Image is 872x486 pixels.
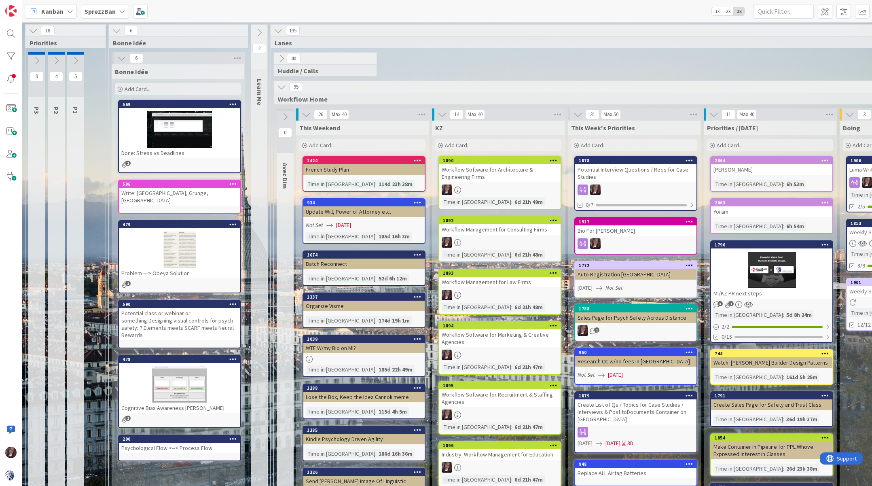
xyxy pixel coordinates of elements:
[715,200,832,206] div: 2063
[575,238,696,249] div: TD
[119,148,240,158] div: Done: Stress vs Deadlines
[377,407,409,416] div: 115d 4h 5m
[442,197,511,206] div: Time in [GEOGRAPHIC_DATA]
[575,356,696,367] div: Research CC w/no fees in [GEOGRAPHIC_DATA]
[303,384,425,392] div: 1288
[575,392,696,424] div: 1879Create List of Qs / Topics for Case Studies / Interviews & Post toDocuments Container on [GEO...
[590,185,601,195] img: TD
[439,217,561,235] div: 1892Workflow Management for Consulting Firms
[124,26,138,36] span: 6
[115,68,148,76] span: Bonne Idée
[713,415,783,424] div: Time in [GEOGRAPHIC_DATA]
[512,197,545,206] div: 6d 21h 49m
[511,422,512,431] span: :
[303,199,425,206] div: 934
[30,72,44,81] span: 9
[443,323,561,329] div: 1894
[307,469,425,475] div: 1326
[119,308,240,340] div: Potential class or webinar or something:Designing visual controls for psych safety: 7 Elements me...
[439,410,561,420] div: TD
[711,288,832,299] div: MI/KZ PR next steps
[442,410,452,420] img: TD
[442,363,511,371] div: Time in [GEOGRAPHIC_DATA]
[722,333,732,341] span: 0/15
[723,7,734,15] span: 2x
[512,250,545,259] div: 6d 21h 48m
[711,157,832,175] div: 2064[PERSON_NAME]
[575,305,696,323] div: 1788Sales Page for Psych Safety Across Distance
[5,469,17,481] img: avatar
[307,427,425,433] div: 1285
[579,306,696,312] div: 1788
[125,281,131,286] span: 1
[119,221,240,278] div: 479Problem ---> Obeya Solution
[252,44,266,53] span: 2
[41,6,63,16] span: Kanban
[307,336,425,342] div: 1039
[307,158,425,163] div: 1424
[713,180,783,189] div: Time in [GEOGRAPHIC_DATA]
[119,403,240,413] div: Cognitive Bias Awareness [PERSON_NAME]
[715,351,832,357] div: 744
[439,270,561,287] div: 1893Workflow Management for Law Firms
[575,157,696,182] div: 1878Potential Interview Questions / Reqs for Case Studies
[442,237,452,248] img: TD
[711,322,832,332] div: 2/2
[439,389,561,407] div: Workflow Software for Recruitment & Staffing Agencies
[443,270,561,276] div: 1893
[713,464,783,473] div: Time in [GEOGRAPHIC_DATA]
[306,407,375,416] div: Time in [GEOGRAPHIC_DATA]
[579,263,696,268] div: 1772
[303,157,425,175] div: 1424French Study Plan
[511,475,512,484] span: :
[575,305,696,312] div: 1788
[303,301,425,311] div: Organize Visme
[281,163,289,189] span: Avec Dim
[72,106,80,114] span: P1
[119,180,240,188] div: 596
[119,301,240,340] div: 590Potential class or webinar or something:Designing visual controls for psych safety: 7 Elements...
[123,357,240,362] div: 478
[303,427,425,444] div: 1285Kindle Psychology Driven Agility
[123,222,240,227] div: 479
[578,325,588,336] img: TD
[575,185,696,195] div: TD
[439,329,561,347] div: Workflow Software for Marketing & Creative Agencies
[722,110,735,119] span: 11
[603,112,618,117] div: Max 50
[5,5,17,17] img: Visit kanbanzone.com
[450,110,464,119] span: 14
[575,349,696,367] div: 950Research CC w/no fees in [GEOGRAPHIC_DATA]
[711,392,832,399] div: 1791
[784,180,806,189] div: 6h 53m
[123,181,240,187] div: 596
[332,112,347,117] div: Max 40
[579,461,696,467] div: 948
[303,335,425,343] div: 1039
[123,301,240,307] div: 590
[306,232,375,241] div: Time in [GEOGRAPHIC_DATA]
[435,124,443,132] span: KZ
[439,277,561,287] div: Workflow Management for Law Firms
[375,449,377,458] span: :
[119,435,240,453] div: 290Psychological Flow <--> Process Flow
[605,439,620,448] span: [DATE]
[586,110,599,119] span: 31
[119,221,240,228] div: 479
[711,206,832,217] div: Yoram
[336,221,351,229] span: [DATE]
[575,218,696,225] div: 1917
[711,157,832,164] div: 2064
[278,67,366,75] span: Huddle / Calls
[512,303,545,312] div: 6d 21h 48m
[713,222,783,231] div: Time in [GEOGRAPHIC_DATA]
[306,449,375,458] div: Time in [GEOGRAPHIC_DATA]
[711,434,832,441] div: 1854
[511,303,512,312] span: :
[857,320,871,329] span: 12/12
[711,392,832,410] div: 1791Create Sales Page for Safety and Trust Class
[575,468,696,478] div: Replace ALL Airtag Batteries
[377,180,415,189] div: 114d 23h 38m
[52,106,60,114] span: P2
[442,462,452,473] img: TD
